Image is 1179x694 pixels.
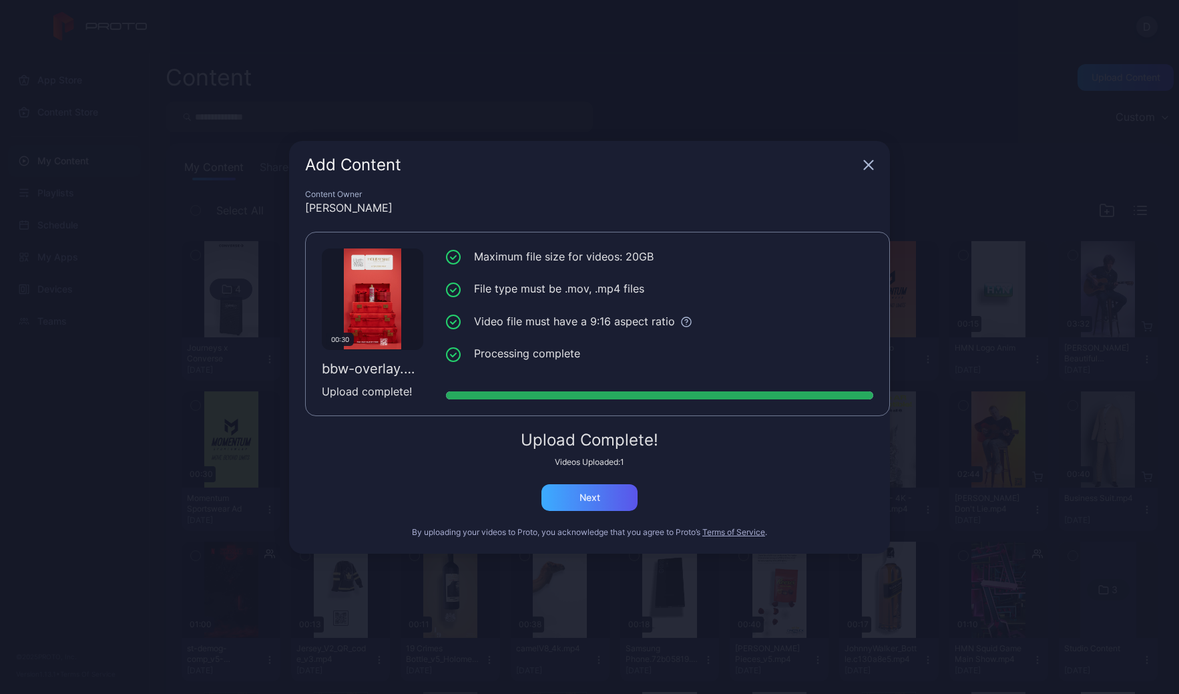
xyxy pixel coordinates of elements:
div: bbw-overlay.mp4 [322,361,423,377]
li: Video file must have a 9:16 aspect ratio [446,313,873,330]
div: Upload Complete! [305,432,874,448]
li: Processing complete [446,345,873,362]
button: Terms of Service [702,527,765,538]
div: Content Owner [305,189,874,200]
div: By uploading your videos to Proto, you acknowledge that you agree to Proto’s . [305,527,874,538]
button: Next [541,484,638,511]
li: Maximum file size for videos: 20GB [446,248,873,265]
div: Add Content [305,157,858,173]
div: [PERSON_NAME] [305,200,874,216]
li: File type must be .mov, .mp4 files [446,281,873,297]
div: Videos Uploaded: 1 [305,457,874,468]
div: 00:30 [326,333,354,346]
div: Next [579,492,600,503]
div: Upload complete! [322,383,423,399]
